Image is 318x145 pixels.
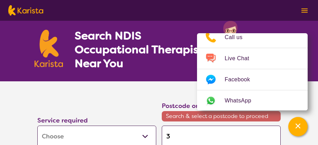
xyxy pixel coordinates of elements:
label: Postcode or Suburb [162,102,222,110]
img: Karista logo [35,30,63,67]
img: menu [301,8,308,13]
h1: Search NDIS Occupational Therapists Near You [75,29,209,70]
span: Facebook [225,74,258,85]
ul: Choose channel [197,27,308,111]
span: Call us [225,32,251,43]
img: Karista logo [8,5,43,16]
button: Channel Menu [288,117,308,136]
span: WhatsApp [225,96,260,106]
span: Live Chat [225,53,258,64]
label: Service required [37,116,88,125]
span: Search & select a postcode to proceed [162,111,281,121]
div: Channel Menu [197,33,308,110]
a: Web link opens in a new tab. [197,90,308,111]
img: occupational-therapy [221,21,283,81]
